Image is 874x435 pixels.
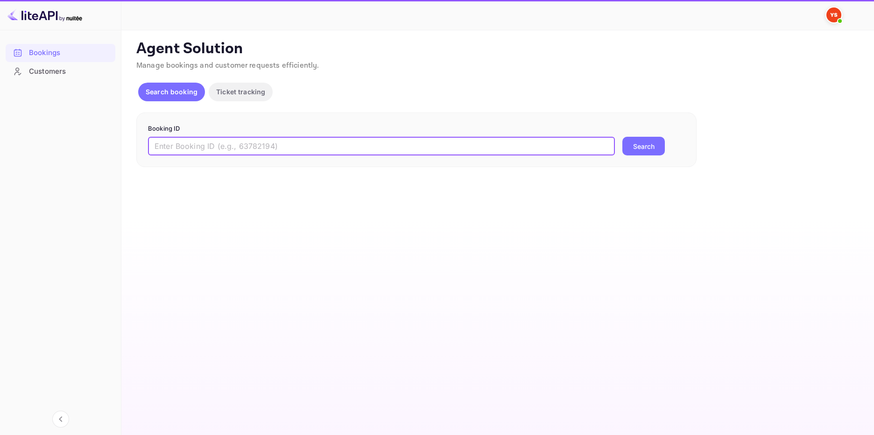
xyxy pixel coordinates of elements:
[6,63,115,81] div: Customers
[622,137,665,155] button: Search
[136,40,857,58] p: Agent Solution
[29,66,111,77] div: Customers
[6,63,115,80] a: Customers
[216,87,265,97] p: Ticket tracking
[52,411,69,428] button: Collapse navigation
[7,7,82,22] img: LiteAPI logo
[826,7,841,22] img: Yandex Support
[148,124,685,133] p: Booking ID
[148,137,615,155] input: Enter Booking ID (e.g., 63782194)
[29,48,111,58] div: Bookings
[146,87,197,97] p: Search booking
[136,61,319,70] span: Manage bookings and customer requests efficiently.
[6,44,115,61] a: Bookings
[6,44,115,62] div: Bookings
